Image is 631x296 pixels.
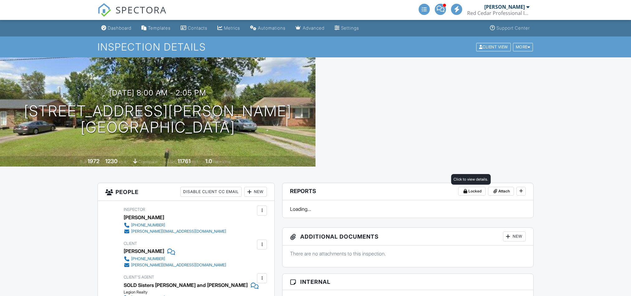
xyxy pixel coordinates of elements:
img: The Best Home Inspection Software - Spectora [97,3,111,17]
div: [PHONE_NUMBER] [131,223,165,228]
span: bathrooms [213,159,231,164]
span: Inspector [124,207,145,212]
div: [PERSON_NAME] [484,4,525,10]
a: Contacts [178,22,210,34]
a: Metrics [215,22,243,34]
div: Support Center [496,25,530,31]
p: There are no attachments to this inspection. [290,250,526,257]
div: Dashboard [108,25,131,31]
a: SPECTORA [97,8,167,22]
div: New [244,187,267,197]
a: Support Center [487,22,532,34]
div: More [513,43,533,51]
span: sq. ft. [118,159,127,164]
div: Settings [341,25,359,31]
span: crawlspace [138,159,158,164]
h3: People [98,183,274,201]
span: Client [124,241,137,246]
h3: [DATE] 8:00 am - 2:05 pm [109,89,206,97]
div: [PERSON_NAME] [124,246,164,256]
div: 1972 [88,158,99,164]
a: Client View [476,44,512,49]
div: Contacts [188,25,207,31]
a: SOLD Sisters [PERSON_NAME] and [PERSON_NAME] [124,280,248,290]
div: [PHONE_NUMBER] [131,256,165,261]
div: [PERSON_NAME][EMAIL_ADDRESS][DOMAIN_NAME] [131,263,226,268]
a: Settings [332,22,362,34]
span: Lot Size [164,159,177,164]
span: SPECTORA [116,3,167,16]
a: Automations (Advanced) [248,22,288,34]
div: Legion Realty [124,290,260,295]
div: 11761 [178,158,191,164]
span: sq.ft. [192,159,199,164]
a: Dashboard [99,22,134,34]
div: New [503,231,526,241]
div: Client View [476,43,511,51]
div: Disable Client CC Email [180,187,242,197]
a: [PERSON_NAME][EMAIL_ADDRESS][DOMAIN_NAME] [124,228,226,235]
a: [PHONE_NUMBER] [124,222,226,228]
div: Templates [148,25,171,31]
a: Templates [139,22,173,34]
a: Advanced [293,22,327,34]
div: Automations [258,25,286,31]
div: 1.0 [205,158,212,164]
div: Metrics [224,25,240,31]
a: [PHONE_NUMBER] [124,256,226,262]
div: Advanced [303,25,325,31]
div: [PERSON_NAME] [124,213,164,222]
a: [PERSON_NAME][EMAIL_ADDRESS][DOMAIN_NAME] [124,262,226,268]
span: Built [80,159,87,164]
span: Client's Agent [124,275,154,279]
div: [PERSON_NAME][EMAIL_ADDRESS][DOMAIN_NAME] [131,229,226,234]
h1: [STREET_ADDRESS][PERSON_NAME] [GEOGRAPHIC_DATA] [24,103,292,136]
h3: Additional Documents [282,228,533,245]
div: 1230 [105,158,117,164]
h3: Internal [282,274,533,290]
h1: Inspection Details [97,41,534,52]
div: Red Cedar Professional Inspections LLC [467,10,529,16]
